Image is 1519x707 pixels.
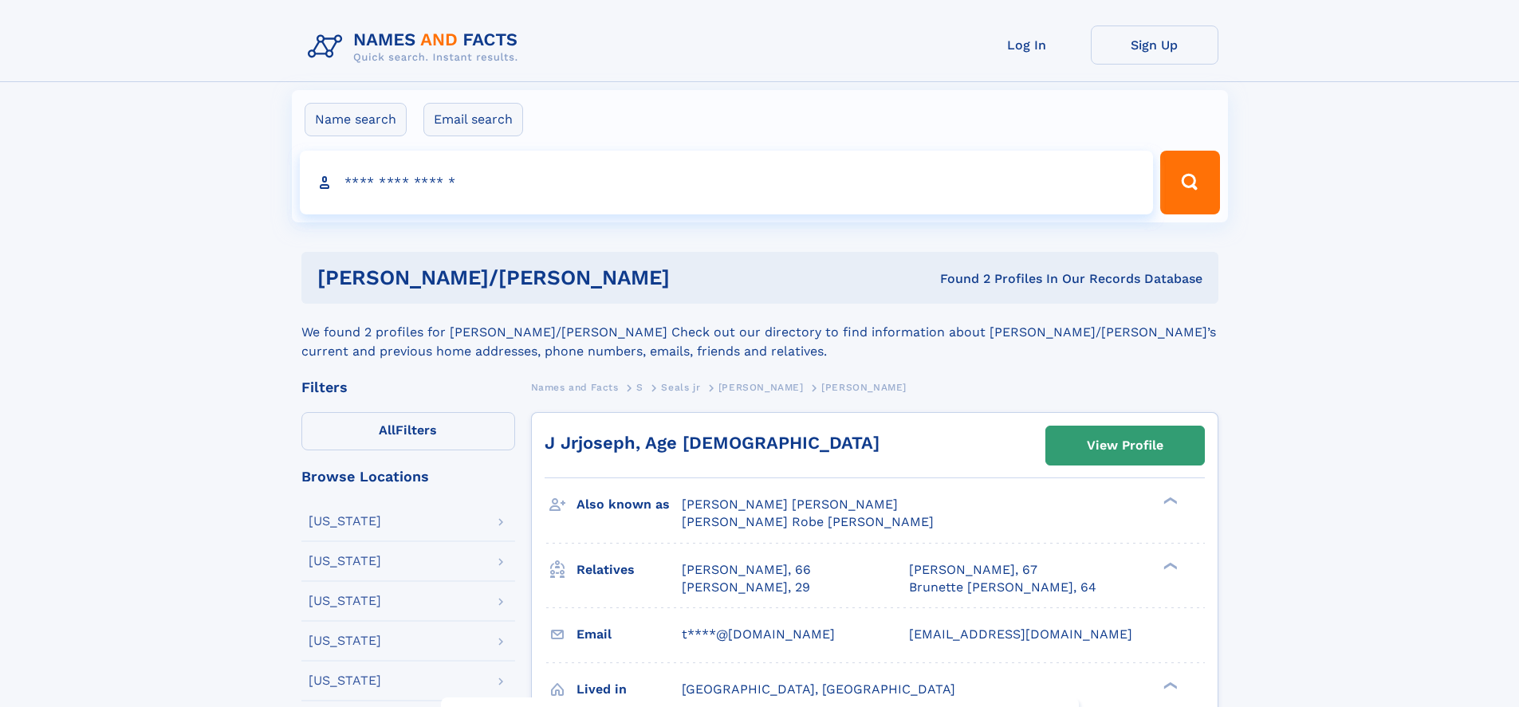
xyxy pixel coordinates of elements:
span: [PERSON_NAME] [718,382,804,393]
h3: Lived in [577,676,682,703]
div: Filters [301,380,515,395]
span: All [379,422,395,438]
span: [PERSON_NAME] Robe [PERSON_NAME] [682,514,934,529]
a: [PERSON_NAME] [718,377,804,397]
a: Names and Facts [531,377,619,397]
h3: Also known as [577,491,682,518]
span: Seals jr [661,382,700,393]
span: [GEOGRAPHIC_DATA], [GEOGRAPHIC_DATA] [682,681,955,697]
a: S [636,377,643,397]
h3: Email [577,621,682,648]
div: ❯ [1159,560,1179,571]
img: Logo Names and Facts [301,26,531,69]
div: View Profile [1087,427,1163,464]
div: [US_STATE] [309,674,381,687]
a: Log In [963,26,1091,65]
a: Seals jr [661,377,700,397]
span: [EMAIL_ADDRESS][DOMAIN_NAME] [909,626,1132,642]
a: View Profile [1046,426,1204,465]
div: Browse Locations [301,469,515,484]
label: Filters [301,412,515,450]
div: We found 2 profiles for [PERSON_NAME]/[PERSON_NAME] Check out our directory to find information a... [301,304,1218,361]
span: [PERSON_NAME] [PERSON_NAME] [682,497,898,512]
input: search input [300,151,1154,214]
span: [PERSON_NAME] [821,382,907,393]
div: [US_STATE] [309,634,381,647]
h1: [PERSON_NAME]/[PERSON_NAME] [317,268,805,288]
div: ❯ [1159,496,1179,506]
a: J Jrjoseph, Age [DEMOGRAPHIC_DATA] [545,433,880,453]
label: Email search [423,103,523,136]
label: Name search [305,103,407,136]
a: [PERSON_NAME], 67 [909,561,1037,579]
button: Search Button [1160,151,1219,214]
div: [US_STATE] [309,555,381,568]
h3: Relatives [577,556,682,583]
div: Found 2 Profiles In Our Records Database [805,270,1202,288]
a: Brunette [PERSON_NAME], 64 [909,579,1096,596]
div: [US_STATE] [309,515,381,528]
span: S [636,382,643,393]
a: Sign Up [1091,26,1218,65]
div: [US_STATE] [309,595,381,607]
a: [PERSON_NAME], 29 [682,579,810,596]
a: [PERSON_NAME], 66 [682,561,811,579]
div: ❯ [1159,680,1179,690]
